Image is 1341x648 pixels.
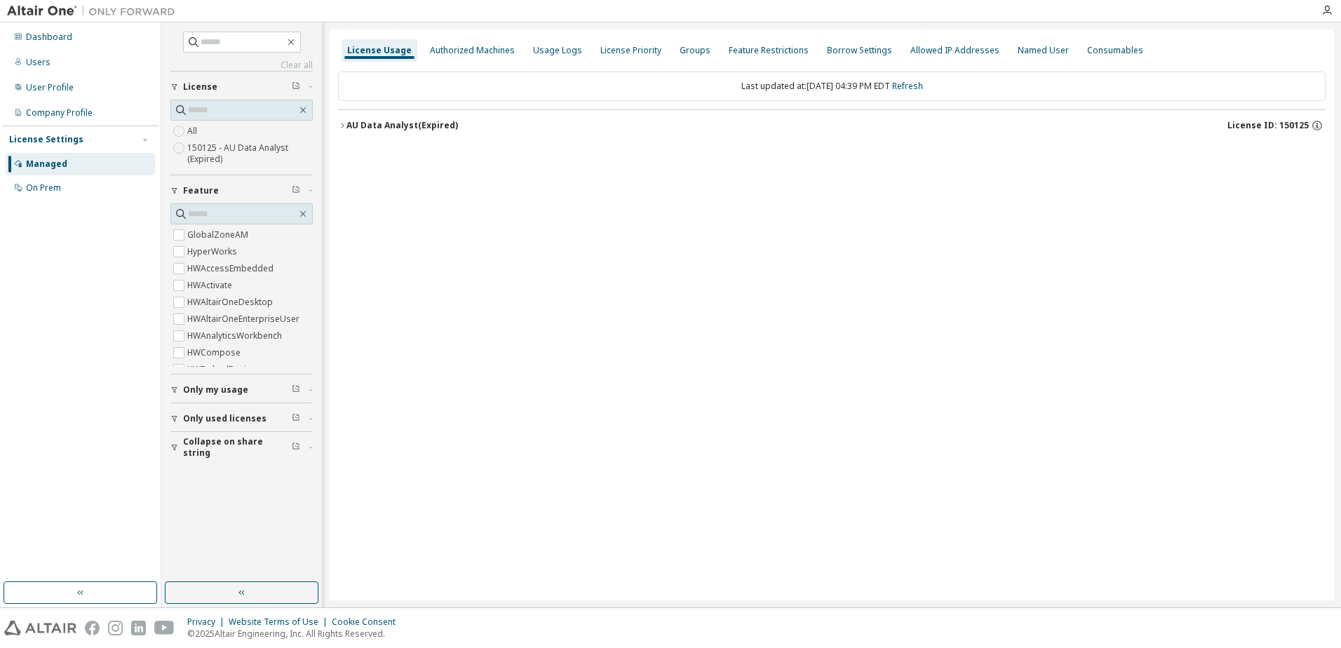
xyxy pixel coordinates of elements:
img: linkedin.svg [131,621,146,635]
label: HWAltairOneEnterpriseUser [187,311,302,328]
label: All [187,123,200,140]
div: Groups [680,45,710,56]
span: Clear filter [292,185,300,196]
img: Altair One [7,4,182,18]
div: Allowed IP Addresses [910,45,999,56]
span: Clear filter [292,384,300,396]
img: instagram.svg [108,621,123,635]
div: Dashboard [26,32,72,43]
label: HWAccessEmbedded [187,260,276,277]
span: License ID: 150125 [1227,120,1309,131]
button: Feature [170,175,313,206]
button: AU Data Analyst(Expired)License ID: 150125 [338,110,1326,141]
div: Website Terms of Use [229,616,332,628]
button: Only my usage [170,374,313,405]
img: altair_logo.svg [4,621,76,635]
button: Collapse on share string [170,432,313,463]
div: On Prem [26,182,61,194]
div: Managed [26,158,67,170]
div: License Settings [9,134,83,145]
label: GlobalZoneAM [187,227,251,243]
div: License Usage [347,45,412,56]
a: Refresh [892,80,923,92]
span: Only used licenses [183,413,267,424]
a: Clear all [170,60,313,71]
button: License [170,72,313,102]
div: Company Profile [26,107,93,119]
label: 150125 - AU Data Analyst (Expired) [187,140,313,168]
span: Clear filter [292,81,300,93]
span: Collapse on share string [183,436,292,459]
div: Borrow Settings [827,45,892,56]
div: Usage Logs [533,45,582,56]
label: HWActivate [187,277,235,294]
label: HWCompose [187,344,243,361]
div: Users [26,57,50,68]
label: HWAnalyticsWorkbench [187,328,285,344]
img: youtube.svg [154,621,175,635]
div: Authorized Machines [430,45,515,56]
p: © 2025 Altair Engineering, Inc. All Rights Reserved. [187,628,404,640]
div: Cookie Consent [332,616,404,628]
span: Only my usage [183,384,248,396]
div: User Profile [26,82,74,93]
span: Feature [183,185,219,196]
div: Named User [1018,45,1069,56]
button: Only used licenses [170,403,313,434]
span: Clear filter [292,413,300,424]
div: Privacy [187,616,229,628]
div: Feature Restrictions [729,45,809,56]
div: License Priority [600,45,661,56]
div: AU Data Analyst (Expired) [346,120,458,131]
label: HyperWorks [187,243,240,260]
div: Last updated at: [DATE] 04:39 PM EDT [338,72,1326,101]
label: HWAltairOneDesktop [187,294,276,311]
span: Clear filter [292,442,300,453]
label: HWEmbedBasic [187,361,253,378]
img: facebook.svg [85,621,100,635]
span: License [183,81,217,93]
div: Consumables [1087,45,1143,56]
